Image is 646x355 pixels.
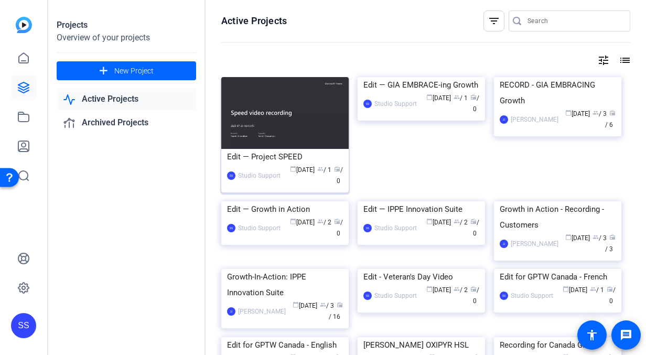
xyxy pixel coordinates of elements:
div: [PERSON_NAME] [511,114,558,125]
span: radio [607,286,613,292]
span: radio [609,234,616,240]
span: / 0 [607,286,616,305]
span: / 0 [470,94,479,113]
div: SS [363,224,372,232]
div: Studio Support [374,223,417,233]
div: SS [500,292,508,300]
div: [PERSON_NAME] OXIPYR HSL [363,337,479,353]
div: Edit - Veteran's Day Video [363,269,479,285]
span: / 1 [590,286,604,294]
span: radio [470,286,477,292]
span: / 0 [470,286,479,305]
div: JJ [500,240,508,248]
div: Growth in Action - Recording - Customers [500,201,616,233]
span: [DATE] [565,234,590,242]
div: Edit for GPTW Canada - French [500,269,616,285]
span: / 1 [454,94,468,102]
span: radio [334,218,340,224]
div: Edit — IPPE Innovation Suite [363,201,479,217]
span: radio [470,94,477,100]
h1: Active Projects [221,15,287,27]
mat-icon: filter_list [488,15,500,27]
span: [DATE] [565,110,590,117]
a: Archived Projects [57,112,196,134]
div: Edit — Project SPEED [227,149,343,165]
mat-icon: add [97,64,110,78]
input: Search [527,15,622,27]
div: Studio Support [374,291,417,301]
span: calendar_today [426,218,433,224]
div: Projects [57,19,196,31]
span: calendar_today [290,218,296,224]
span: [DATE] [290,219,315,226]
div: Studio Support [511,291,553,301]
div: SS [363,100,372,108]
div: Studio Support [238,170,281,181]
span: calendar_today [290,166,296,172]
span: group [317,218,324,224]
span: [DATE] [426,219,451,226]
div: Edit for GPTW Canada - English [227,337,343,353]
span: group [590,286,596,292]
div: Overview of your projects [57,31,196,44]
div: Studio Support [374,99,417,109]
span: radio [334,166,340,172]
span: calendar_today [563,286,569,292]
span: / 3 [320,302,334,309]
div: SS [227,171,235,180]
div: [PERSON_NAME] [511,239,558,249]
img: blue-gradient.svg [16,17,32,33]
span: / 6 [605,110,616,128]
div: JJ [227,307,235,316]
div: Edit — GIA EMBRACE-ing Growth [363,77,479,93]
mat-icon: tune [597,54,610,67]
mat-icon: accessibility [586,329,598,341]
span: group [320,302,326,308]
span: calendar_today [293,302,299,308]
span: group [454,286,460,292]
span: [DATE] [293,302,317,309]
mat-icon: message [620,329,632,341]
div: [PERSON_NAME] [238,306,286,317]
span: / 0 [470,219,479,237]
div: Studio Support [238,223,281,233]
span: group [593,110,599,116]
span: / 2 [317,219,331,226]
button: New Project [57,61,196,80]
span: / 0 [334,166,343,185]
span: calendar_today [426,94,433,100]
a: Active Projects [57,89,196,110]
span: / 2 [454,286,468,294]
div: SS [227,224,235,232]
span: radio [470,218,477,224]
span: group [593,234,599,240]
span: / 1 [317,166,331,174]
span: radio [337,302,343,308]
span: / 2 [454,219,468,226]
span: / 0 [334,219,343,237]
span: / 3 [605,234,616,253]
span: [DATE] [290,166,315,174]
span: radio [609,110,616,116]
span: calendar_today [426,286,433,292]
span: group [317,166,324,172]
span: group [454,94,460,100]
div: Growth-In-Action: IPPE Innovation Suite [227,269,343,300]
div: SS [11,313,36,338]
span: / 3 [593,110,607,117]
div: Recording for Canada GPTW [500,337,616,353]
span: calendar_today [565,234,572,240]
span: group [454,218,460,224]
span: [DATE] [426,286,451,294]
mat-icon: list [618,54,630,67]
span: New Project [114,66,154,77]
div: JJ [500,115,508,124]
span: / 3 [593,234,607,242]
span: [DATE] [426,94,451,102]
span: calendar_today [565,110,572,116]
div: Edit — Growth in Action [227,201,343,217]
div: SS [363,292,372,300]
span: [DATE] [563,286,587,294]
div: RECORD - GIA EMBRACING Growth [500,77,616,109]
